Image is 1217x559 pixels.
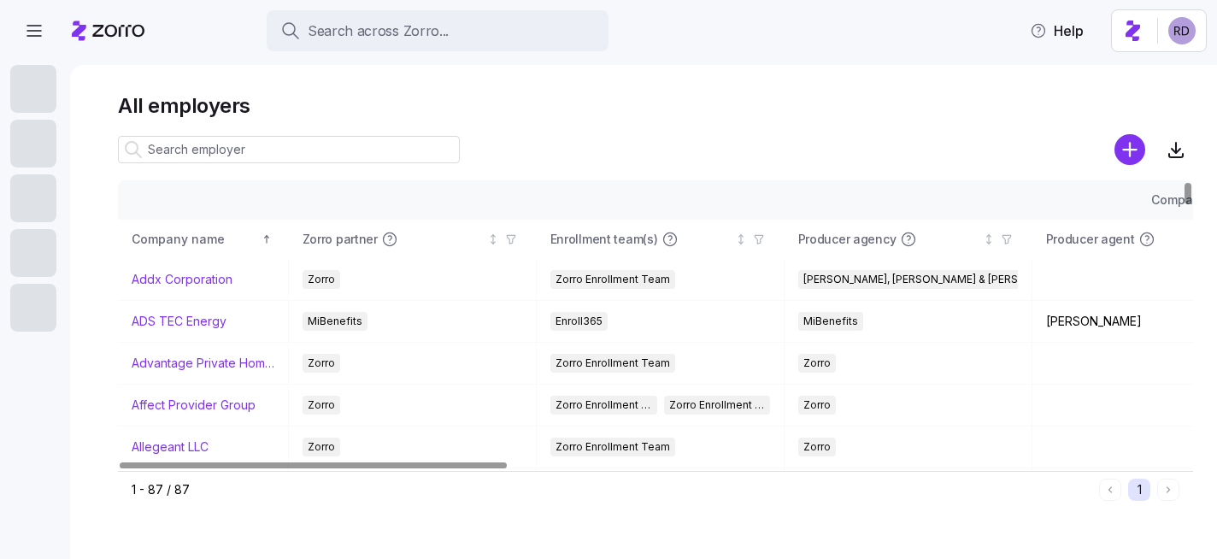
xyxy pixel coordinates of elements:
[308,396,335,415] span: Zorro
[132,397,256,414] a: Affect Provider Group
[267,10,608,51] button: Search across Zorro...
[118,136,460,163] input: Search employer
[803,312,858,331] span: MiBenefits
[550,231,658,248] span: Enrollment team(s)
[303,231,378,248] span: Zorro partner
[487,233,499,245] div: Not sorted
[118,220,289,259] th: Company nameSorted ascending
[556,354,670,373] span: Zorro Enrollment Team
[132,271,232,288] a: Addx Corporation
[537,220,785,259] th: Enrollment team(s)Not sorted
[1016,14,1097,48] button: Help
[785,220,1032,259] th: Producer agencyNot sorted
[132,355,274,372] a: Advantage Private Home Care
[556,312,603,331] span: Enroll365
[308,354,335,373] span: Zorro
[308,21,449,42] span: Search across Zorro...
[798,231,897,248] span: Producer agency
[308,270,335,289] span: Zorro
[803,270,1072,289] span: [PERSON_NAME], [PERSON_NAME] & [PERSON_NAME]
[1046,231,1135,248] span: Producer agent
[803,438,831,456] span: Zorro
[261,233,273,245] div: Sorted ascending
[1168,17,1196,44] img: 6d862e07fa9c5eedf81a4422c42283ac
[132,438,209,456] a: Allegeant LLC
[308,312,362,331] span: MiBenefits
[118,92,1193,119] h1: All employers
[556,396,652,415] span: Zorro Enrollment Team
[132,481,1092,498] div: 1 - 87 / 87
[1157,479,1179,501] button: Next page
[983,233,995,245] div: Not sorted
[132,313,226,330] a: ADS TEC Energy
[803,396,831,415] span: Zorro
[735,233,747,245] div: Not sorted
[132,230,258,249] div: Company name
[308,438,335,456] span: Zorro
[1099,479,1121,501] button: Previous page
[1114,134,1145,165] svg: add icon
[1128,479,1150,501] button: 1
[289,220,537,259] th: Zorro partnerNot sorted
[556,270,670,289] span: Zorro Enrollment Team
[803,354,831,373] span: Zorro
[556,438,670,456] span: Zorro Enrollment Team
[1030,21,1084,41] span: Help
[669,396,766,415] span: Zorro Enrollment Experts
